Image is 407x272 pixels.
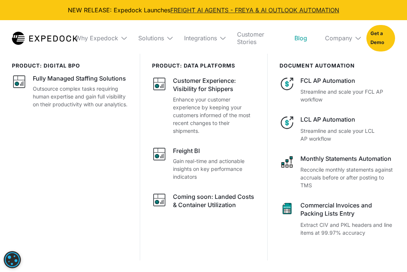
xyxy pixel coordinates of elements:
a: Customer Stories [231,20,282,56]
div: FCL AP Automation [300,76,395,85]
p: Outsource complex tasks requiring human expertise and gain full visibility on their productivity ... [33,85,128,108]
a: Blog [288,20,313,56]
img: dollar icon [280,76,294,91]
a: dollar iconFCL AP AutomationStreamline and scale your FCL AP workflow [280,76,395,103]
div: LCL AP Automation [300,115,395,124]
img: graph icon [152,76,167,91]
div: Solutions [132,20,172,56]
img: sheet icon [280,201,294,216]
div: Coming soon: Landed Costs & Container Utilization [173,193,256,209]
a: sheet iconCommercial Invoices and Packing Lists EntryExtract CIV and PKL headers and line items a... [280,201,395,237]
a: network like iconMonthly Statements AutomationReconcile monthly statements against accruals befor... [280,154,395,189]
p: Gain real-time and actionable insights on key performance indicators [173,157,256,181]
p: Enhance your customer experience by keeping your customers informed of the most recent changes to... [173,96,256,135]
a: dollar iconLCL AP AutomationStreamline and scale your LCL AP workflow [280,115,395,142]
iframe: Chat Widget [283,191,407,272]
a: graph iconCustomer Experience: Visibility for ShippersEnhance your customer experience by keeping... [152,76,256,135]
a: graph iconFreight BIGain real-time and actionable insights on key performance indicators [152,147,256,181]
div: PRODUCT: data platforms [152,63,256,69]
img: graph icon [152,147,167,162]
div: product: digital bpo [12,63,128,69]
div: Customer Experience: Visibility for Shippers [173,76,256,93]
div: Freight BI [173,147,200,155]
p: Streamline and scale your LCL AP workflow [300,127,395,143]
div: Fully Managed Staffing Solutions [33,74,126,82]
img: graph icon [12,74,27,89]
div: Solutions [138,34,164,42]
div: NEW RELEASE: Expedock Launches [6,6,401,14]
p: Reconcile monthly statements against accruals before or after posting to TMS [300,166,395,189]
div: Why Expedock [75,34,118,42]
div: Integrations [184,34,217,42]
a: Get a Demo [366,25,395,51]
img: network like icon [280,154,294,169]
a: graph iconFully Managed Staffing SolutionsOutsource complex tasks requiring human expertise and g... [12,74,128,108]
div: document automation [280,63,395,69]
div: Integrations [178,20,225,56]
div: Monthly Statements Automation [300,154,395,163]
div: Why Expedock [69,20,126,56]
p: Streamline and scale your FCL AP workflow [300,88,395,103]
a: FREIGHT AI AGENTS - FREYA & AI OUTLOOK AUTOMATION [170,6,339,14]
div: Company [319,20,360,56]
img: graph icon [152,193,167,207]
div: Company [325,34,352,42]
img: dollar icon [280,115,294,130]
a: graph iconComing soon: Landed Costs & Container Utilization [152,193,256,212]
